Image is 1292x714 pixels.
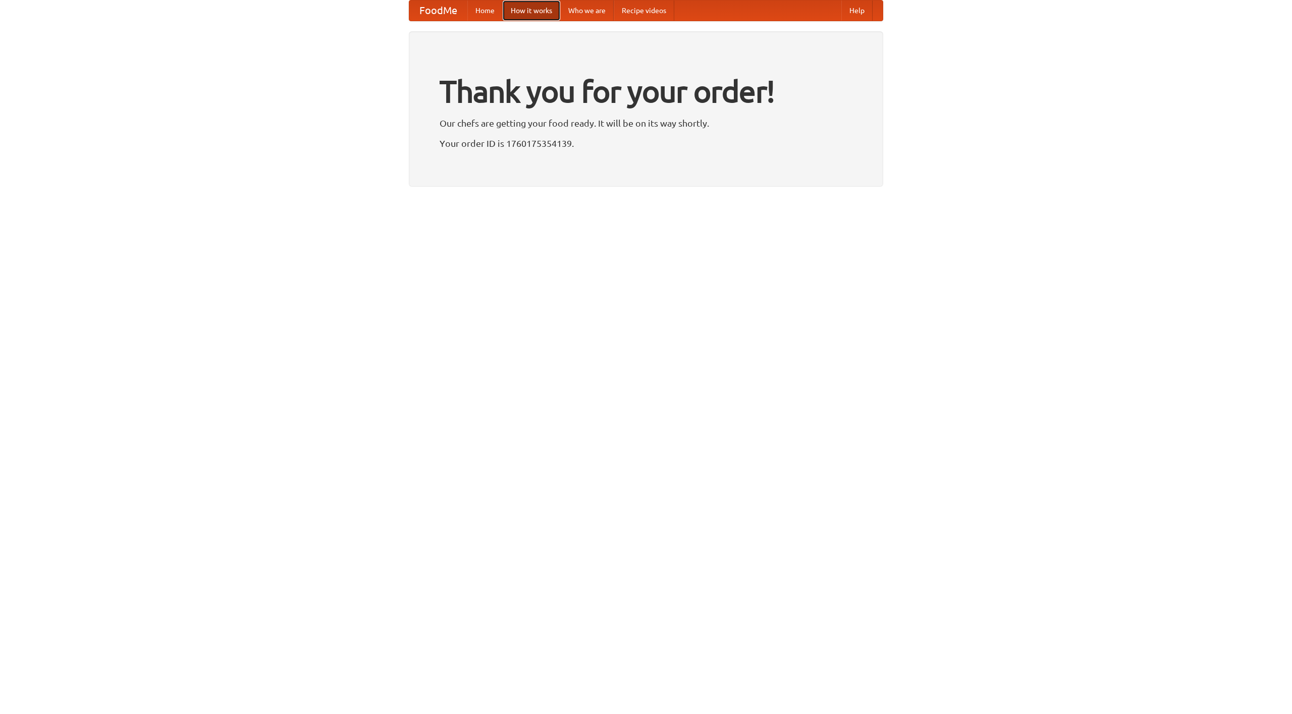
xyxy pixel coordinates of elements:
[503,1,560,21] a: How it works
[560,1,614,21] a: Who we are
[409,1,467,21] a: FoodMe
[841,1,873,21] a: Help
[440,116,852,131] p: Our chefs are getting your food ready. It will be on its way shortly.
[440,136,852,151] p: Your order ID is 1760175354139.
[467,1,503,21] a: Home
[440,67,852,116] h1: Thank you for your order!
[614,1,674,21] a: Recipe videos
